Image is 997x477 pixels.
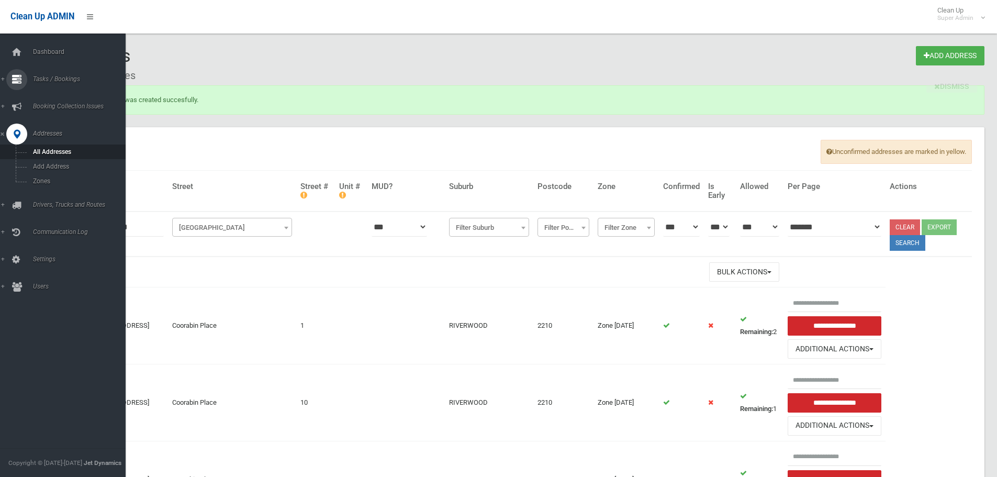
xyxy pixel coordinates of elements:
td: RIVERWOOD [445,364,533,441]
span: Drivers, Trucks and Routes [30,201,133,208]
span: Filter Suburb [452,220,526,235]
span: Copyright © [DATE]-[DATE] [8,459,82,467]
a: Add Address [916,46,984,65]
h4: Street [172,182,292,191]
h4: Unit # [339,182,363,199]
h4: Is Early [708,182,732,199]
td: Zone [DATE] [593,287,659,364]
span: Add Address [30,163,125,170]
td: Zone [DATE] [593,364,659,441]
button: Export [922,219,957,235]
span: Booking Collection Issues [30,103,133,110]
h4: Confirmed [663,182,700,191]
td: 2210 [533,364,593,441]
h4: Per Page [788,182,882,191]
h4: Suburb [449,182,529,191]
button: Bulk Actions [709,262,779,282]
button: Additional Actions [788,339,882,359]
span: Users [30,283,133,290]
span: Clean Up [932,6,984,22]
span: Settings [30,256,133,263]
span: Filter Suburb [449,218,529,237]
button: Additional Actions [788,416,882,436]
h4: Address [89,182,164,191]
td: 2 [736,287,783,364]
strong: Remaining: [740,328,773,336]
td: 1 [296,287,335,364]
small: Super Admin [937,14,973,22]
td: 2210 [533,287,593,364]
span: Filter Street [172,218,292,237]
h4: Actions [890,182,968,191]
td: Coorabin Place [168,364,296,441]
h4: Zone [598,182,655,191]
strong: Jet Dynamics [84,459,121,467]
span: Addresses [30,130,133,137]
span: Filter Postcode [540,220,587,235]
span: Filter Zone [598,218,655,237]
span: Unconfirmed addresses are marked in yellow. [821,140,972,164]
span: All Addresses [30,148,125,156]
button: Search [890,235,925,251]
h4: Postcode [537,182,589,191]
span: Zones [30,178,125,185]
span: Communication Log [30,228,133,236]
h4: Street # [300,182,331,199]
td: 1 [736,364,783,441]
td: 10 [296,364,335,441]
span: Filter Zone [600,220,652,235]
span: Filter Postcode [537,218,589,237]
strong: Remaining: [740,405,773,413]
td: RIVERWOOD [445,287,533,364]
h4: MUD? [372,182,441,191]
span: Filter Street [175,220,289,235]
h4: Allowed [740,182,779,191]
a: close [926,80,977,93]
span: Tasks / Bookings [30,75,133,83]
span: Dashboard [30,48,133,56]
li: [STREET_ADDRESS] was created succesfully. [63,94,966,106]
td: Coorabin Place [168,287,296,364]
a: Clear [890,219,920,235]
span: Clean Up ADMIN [10,12,74,21]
